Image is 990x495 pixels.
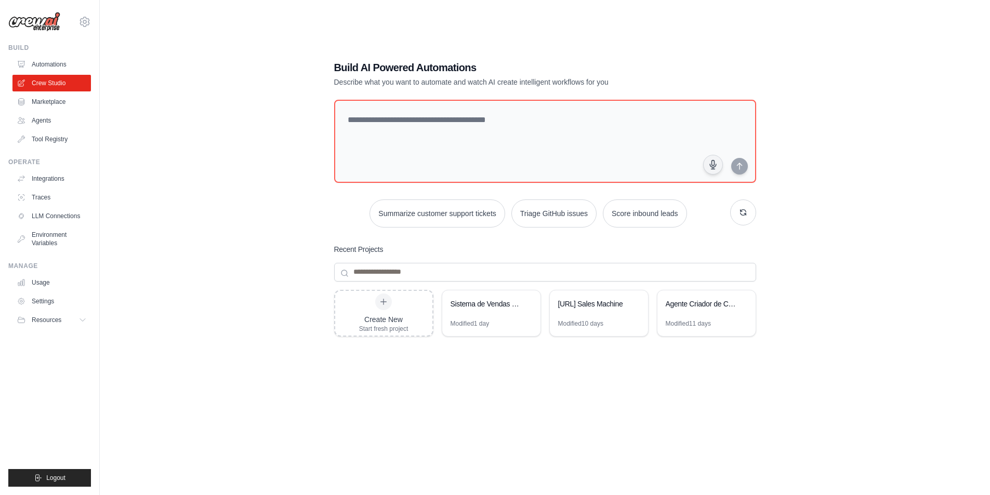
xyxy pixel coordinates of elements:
div: Start fresh project [359,325,408,333]
div: Sistema de Vendas SaaS e Infoprodutos [451,299,522,309]
button: Get new suggestions [730,199,756,225]
img: Logo [8,12,60,32]
div: Modified 10 days [558,319,603,328]
a: Usage [12,274,91,291]
a: Tool Registry [12,131,91,148]
button: Logout [8,469,91,487]
div: Operate [8,158,91,166]
h1: Build AI Powered Automations [334,60,683,75]
div: [URL] Sales Machine [558,299,629,309]
a: Traces [12,189,91,206]
button: Score inbound leads [603,199,687,228]
span: Resources [32,316,61,324]
div: Agente Criador de Conteudo e Copy [666,299,737,309]
div: Modified 1 day [451,319,490,328]
button: Summarize customer support tickets [369,199,505,228]
a: Integrations [12,170,91,187]
button: Click to speak your automation idea [703,155,723,175]
div: Modified 11 days [666,319,711,328]
a: Agents [12,112,91,129]
div: Build [8,44,91,52]
p: Describe what you want to automate and watch AI create intelligent workflows for you [334,77,683,87]
span: Logout [46,474,65,482]
button: Triage GitHub issues [511,199,597,228]
a: Automations [12,56,91,73]
div: Create New [359,314,408,325]
a: LLM Connections [12,208,91,224]
a: Marketplace [12,93,91,110]
a: Environment Variables [12,226,91,251]
div: Manage [8,262,91,270]
button: Resources [12,312,91,328]
h3: Recent Projects [334,244,384,255]
a: Crew Studio [12,75,91,91]
a: Settings [12,293,91,310]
